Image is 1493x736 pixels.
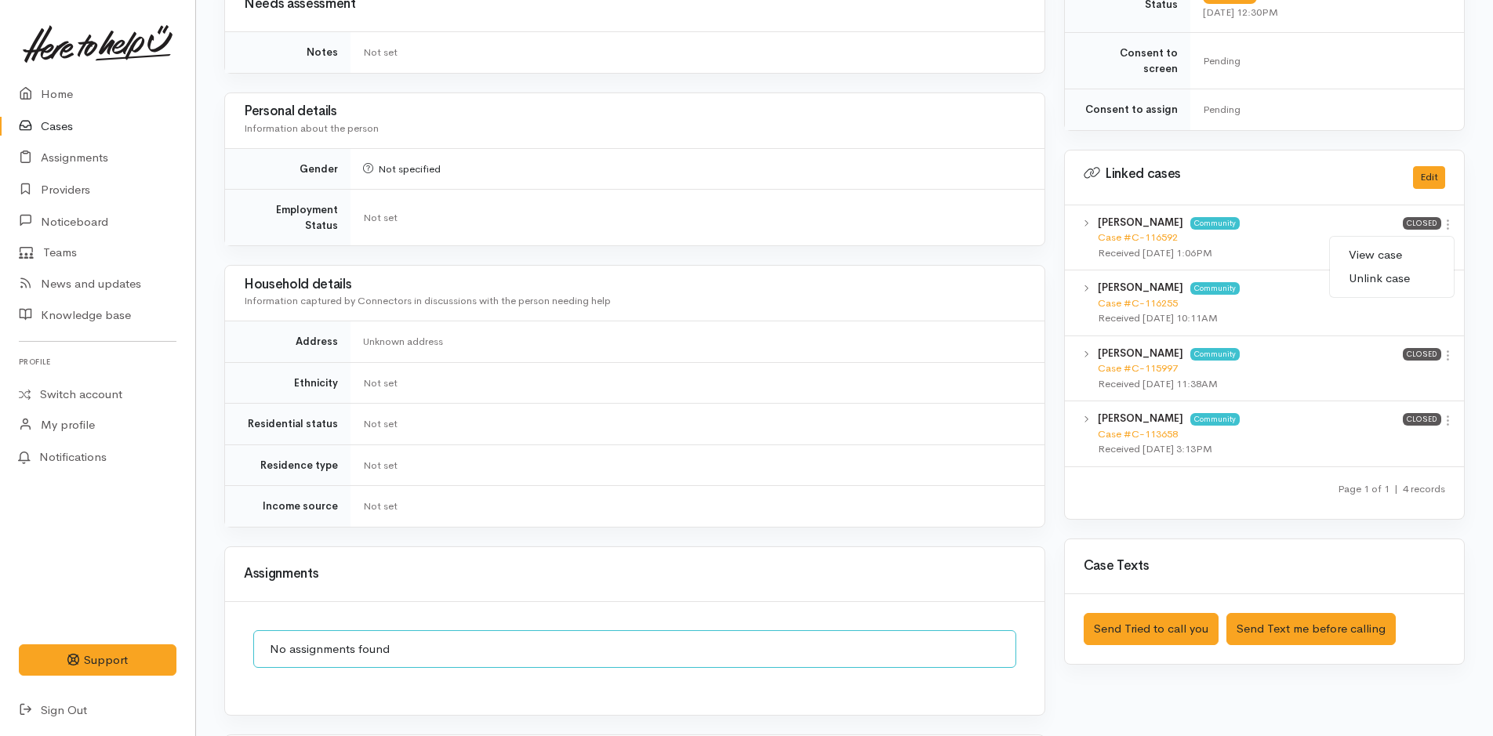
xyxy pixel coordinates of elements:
[363,376,398,390] span: Not set
[225,32,351,73] td: Notes
[1098,216,1183,229] b: [PERSON_NAME]
[1330,266,1454,291] a: Unlink case
[1098,412,1183,425] b: [PERSON_NAME]
[1226,613,1396,645] button: Send Text me before calling
[1338,482,1445,495] small: Page 1 of 1 4 records
[1203,53,1445,69] div: Pending
[225,404,351,445] td: Residential status
[1065,33,1190,89] td: Consent to screen
[1190,413,1240,426] span: Community
[363,334,1026,350] div: Unknown address
[1098,427,1178,441] a: Case #C-113658
[1403,348,1441,361] span: Closed
[1203,102,1445,118] div: Pending
[1098,346,1183,360] b: [PERSON_NAME]
[244,294,611,307] span: Information captured by Connectors in discussions with the person needing help
[225,486,351,527] td: Income source
[1098,376,1403,392] div: Received [DATE] 11:38AM
[1098,361,1178,375] a: Case #C-115997
[1394,482,1398,495] span: |
[225,362,351,404] td: Ethnicity
[1403,217,1441,230] span: Closed
[1098,296,1178,310] a: Case #C-116255
[1190,282,1240,295] span: Community
[1065,89,1190,130] td: Consent to assign
[225,190,351,246] td: Employment Status
[1098,281,1183,294] b: [PERSON_NAME]
[1330,243,1454,267] a: View case
[1084,166,1394,182] h3: Linked cases
[363,45,1026,60] div: Not set
[19,644,176,676] button: Support
[363,417,398,430] span: Not set
[1098,310,1403,326] div: Received [DATE] 10:11AM
[225,444,351,486] td: Residence type
[363,211,398,224] span: Not set
[363,459,398,472] span: Not set
[1084,613,1219,645] button: Send Tried to call you
[363,162,441,176] span: Not specified
[244,567,1026,582] h3: Assignments
[244,121,379,135] span: Information about the person
[225,321,351,363] td: Address
[225,148,351,190] td: Gender
[1190,348,1240,361] span: Community
[1098,441,1403,457] div: Received [DATE] 3:13PM
[1413,166,1445,189] button: Edit
[19,351,176,372] h6: Profile
[244,104,1026,119] h3: Personal details
[1190,217,1240,230] span: Community
[1098,230,1178,244] a: Case #C-116592
[1403,413,1441,426] span: Closed
[253,630,1016,669] div: No assignments found
[1203,5,1445,20] div: [DATE] 12:30PM
[363,499,398,513] span: Not set
[244,277,1026,292] h3: Household details
[1084,559,1445,574] h3: Case Texts
[1098,245,1403,261] div: Received [DATE] 1:06PM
